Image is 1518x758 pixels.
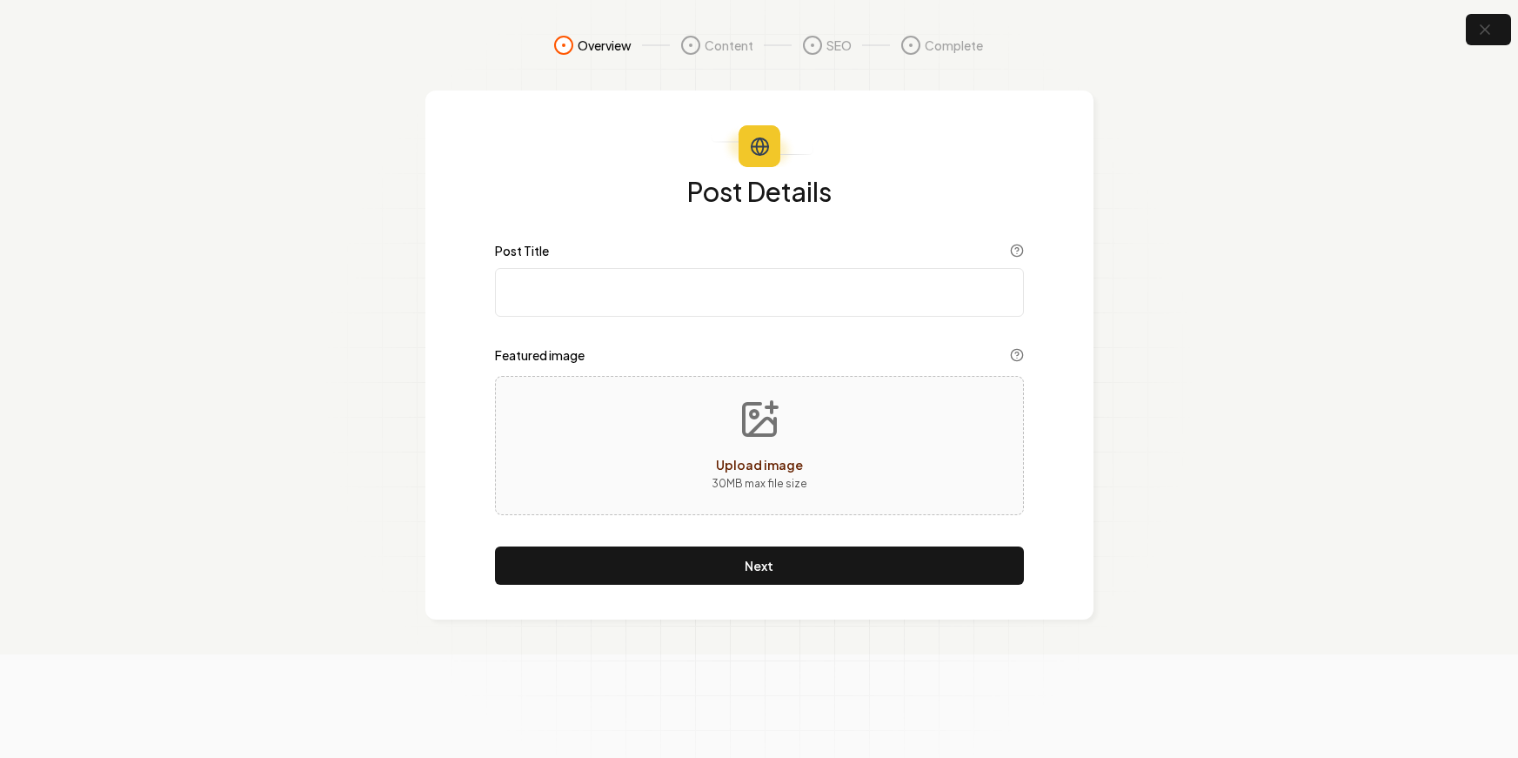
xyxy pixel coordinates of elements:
[716,457,803,473] span: Upload image
[925,37,983,54] span: Complete
[495,178,1024,205] h1: Post Details
[705,37,753,54] span: Content
[578,37,632,54] span: Overview
[712,475,807,493] p: 30 MB max file size
[495,245,549,257] label: Post Title
[495,547,1024,585] button: Next
[826,37,852,54] span: SEO
[698,385,821,506] button: Upload image
[495,349,585,361] label: Featured image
